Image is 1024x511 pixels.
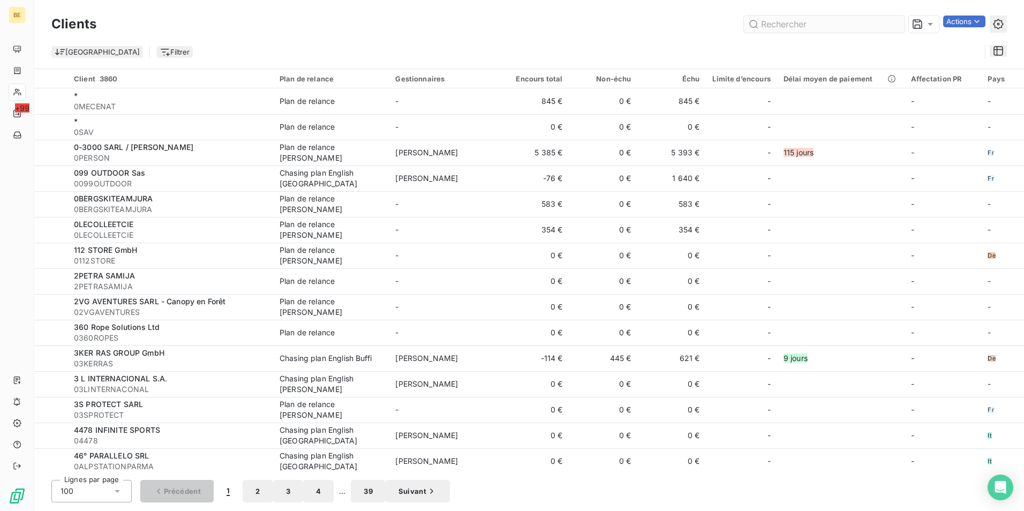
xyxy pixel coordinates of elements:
td: 0 € [569,294,637,320]
button: Suivant [386,480,450,502]
td: 0 € [569,166,637,191]
span: It [988,432,991,439]
td: 0 € [637,423,706,448]
span: 0360ROPES [74,333,267,343]
span: - [767,250,771,261]
span: - [395,122,398,131]
span: [PERSON_NAME] [395,456,458,465]
span: - [911,276,914,285]
button: 4 [303,480,334,502]
span: - [911,354,914,363]
span: 46° PARALLELO SRL [74,451,149,460]
td: 1 640 € [637,166,706,191]
span: - [911,405,914,414]
div: Open Intercom Messenger [988,475,1013,500]
span: 0LECOLLEETCIE [74,230,267,241]
span: - [767,276,771,287]
td: 0 € [500,268,569,294]
span: - [911,199,914,208]
td: 0 € [500,243,569,268]
span: Client [74,74,95,83]
td: 0 € [569,114,637,140]
button: 3 [273,480,303,502]
span: [PERSON_NAME] [395,174,458,183]
td: 0 € [637,397,706,423]
td: 845 € [637,88,706,114]
span: +99 [15,103,29,112]
span: 0SAV [74,127,267,138]
span: [PERSON_NAME] [395,354,458,363]
span: It [988,458,991,464]
span: De [988,252,995,259]
td: 0 € [569,88,637,114]
div: Délai moyen de paiement [784,74,898,83]
span: - [767,379,771,389]
div: Non-échu [575,74,631,83]
td: 0 € [500,397,569,423]
td: 0 € [500,320,569,345]
td: 0 € [569,243,637,268]
span: Fr [988,175,993,182]
td: 0 € [637,294,706,320]
td: 0 € [569,448,637,474]
button: 1 [214,480,243,502]
img: Logo LeanPay [9,487,26,505]
span: [PERSON_NAME] [395,431,458,440]
span: 3 L INTERNACIONAL S.A. [74,374,167,383]
div: Encours total [507,74,562,83]
span: - [395,199,398,208]
span: - [767,327,771,338]
span: - [767,456,771,467]
td: 5 393 € [637,140,706,166]
span: 0-3000 SARL / [PERSON_NAME] [74,142,193,152]
span: [PERSON_NAME] [395,148,458,157]
span: - [395,405,398,414]
span: - [767,404,771,415]
td: 0 € [569,397,637,423]
span: - [988,225,991,234]
span: - [767,353,771,364]
input: Rechercher [744,16,905,33]
td: 0 € [569,268,637,294]
span: De [988,355,995,362]
span: - [988,276,991,285]
span: 3KER RAS GROUP GmbH [74,348,164,357]
button: Précédent [140,480,214,502]
div: Plan de relance [280,122,335,132]
div: Plan de relance [280,327,335,338]
td: 354 € [637,217,706,243]
span: 0LECOLLEETCIE [74,220,133,229]
span: 0ALPSTATIONPARMA [74,461,267,472]
button: 39 [351,480,386,502]
td: 0 € [637,243,706,268]
span: 2PETRASAMIJA [74,281,267,292]
td: 0 € [500,294,569,320]
span: 04478 [74,435,267,446]
span: - [988,199,991,208]
div: BE [9,6,26,24]
td: 0 € [569,423,637,448]
td: -76 € [500,166,569,191]
td: 621 € [637,345,706,371]
td: 0 € [569,140,637,166]
span: 3860 [100,74,118,83]
td: 0 € [500,371,569,397]
span: - [988,122,991,131]
td: 0 € [500,448,569,474]
span: 2PETRA SAMIJA [74,271,135,280]
span: 4478 INFINITE SPORTS [74,425,160,434]
div: Chasing plan English [GEOGRAPHIC_DATA] [280,425,382,446]
td: -114 € [500,345,569,371]
span: 0PERSON [74,153,267,163]
div: Plan de relance [PERSON_NAME] [280,399,382,420]
span: - [911,225,914,234]
span: - [988,96,991,106]
div: Gestionnaires [395,74,494,83]
span: - [911,456,914,465]
span: 03SPROTECT [74,410,267,420]
span: - [911,96,914,106]
div: Plan de relance [280,276,335,287]
span: - [395,328,398,337]
span: 0112STORE [74,255,267,266]
td: 0 € [637,114,706,140]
